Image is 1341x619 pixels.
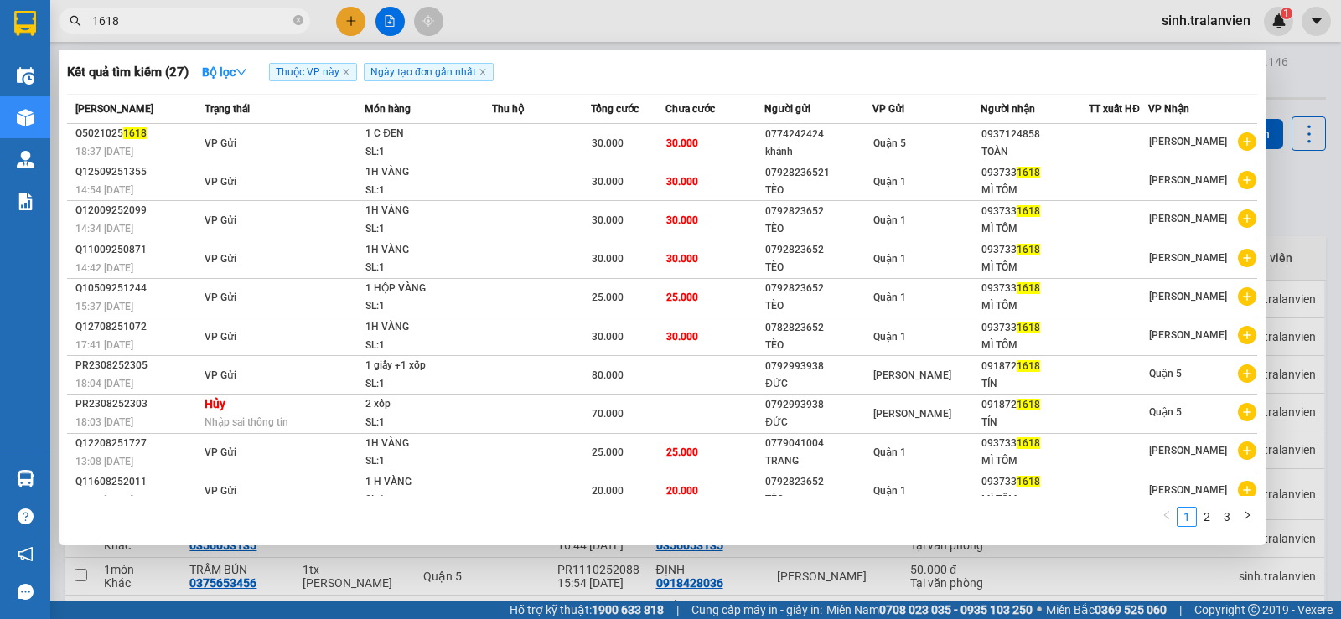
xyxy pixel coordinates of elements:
div: MÌ TÔM [981,297,1088,315]
span: [PERSON_NAME] [1149,252,1227,264]
span: close-circle [293,13,303,29]
span: 1618 [1017,205,1040,217]
span: 30.000 [666,176,698,188]
span: plus-circle [1238,441,1256,460]
div: MÌ TÔM [981,182,1088,199]
span: 30.000 [666,331,698,343]
div: 1 giấy +1 xốp [365,357,491,375]
span: Quận 5 [1149,406,1182,418]
div: 1H VÀNG [365,318,491,337]
div: 0937124858 [981,126,1088,143]
div: MÌ TÔM [981,220,1088,238]
div: 091872 [981,358,1088,375]
div: SL: 1 [365,452,491,471]
span: Nhập sai thông tin [205,416,288,428]
b: Trà Lan Viên - Gửi khách hàng [103,24,166,190]
div: 2 xốp [365,395,491,414]
div: SL: 1 [365,491,491,509]
span: message [18,584,34,600]
div: SL: 1 [365,143,491,162]
span: 1618 [1017,360,1040,372]
span: question-circle [18,508,34,524]
span: VP Gửi [205,485,236,497]
div: Q11009250871 [75,241,199,259]
span: Thuộc VP này [269,63,357,81]
div: 093733 [981,473,1088,491]
span: 25.000 [666,446,698,458]
div: PR2308252303 [75,395,199,413]
span: plus-circle [1238,481,1256,499]
span: Món hàng [365,103,411,115]
span: 1618 [1017,437,1040,449]
input: Tìm tên, số ĐT hoặc mã đơn [92,12,290,30]
span: 17:41 [DATE] [75,339,133,351]
div: TÍN [981,414,1088,431]
div: PR2308252305 [75,357,199,374]
div: Q12708251072 [75,318,199,336]
span: Quận 1 [873,253,906,265]
span: Tổng cước [591,103,639,115]
li: (c) 2017 [141,80,230,101]
div: SL: 1 [365,259,491,277]
strong: Hủy [205,397,225,410]
div: 1 C ĐEN [365,125,491,143]
span: close [479,68,487,76]
span: VP Gửi [205,369,236,381]
button: Bộ lọcdown [189,59,261,85]
span: Quận 1 [873,291,906,303]
span: VP Gửi [205,253,236,265]
span: VP Gửi [205,214,236,226]
span: 25.000 [592,446,624,458]
span: Thu hộ [492,103,524,115]
span: Quận 1 [873,331,906,343]
span: 30.000 [666,253,698,265]
div: MÌ TÔM [981,452,1088,470]
span: 20.000 [592,485,624,497]
div: SL: 1 [365,297,491,316]
img: logo.jpg [182,21,222,61]
span: 1618 [1017,167,1040,178]
span: [PERSON_NAME] [1149,136,1227,147]
span: VP Gửi [205,291,236,303]
span: 13:08 [DATE] [75,456,133,467]
div: 1H VÀNG [365,435,491,453]
span: plus-circle [1238,364,1256,383]
div: 0792823652 [765,203,872,220]
span: [PERSON_NAME] [1149,213,1227,224]
div: 0792993938 [765,358,872,375]
div: SL: 1 [365,182,491,200]
div: TRANG [765,452,872,470]
div: 07928236521 [765,164,872,182]
button: left [1157,507,1177,527]
span: [PERSON_NAME] [1149,329,1227,341]
span: 30.000 [592,176,624,188]
span: close-circle [293,15,303,25]
div: Q5021025 [75,125,199,142]
div: 0779041004 [765,435,872,452]
img: warehouse-icon [17,151,34,168]
span: plus-circle [1238,287,1256,306]
span: plus-circle [1238,403,1256,421]
span: Quận 1 [873,446,906,458]
div: TÍN [981,375,1088,393]
div: TOÀN [981,143,1088,161]
span: Quận 1 [873,214,906,226]
span: 80.000 [592,369,624,381]
div: TÈO [765,491,872,508]
li: 1 [1177,507,1197,527]
div: khánh [765,143,872,161]
span: 18:04 [DATE] [75,378,133,389]
span: notification [18,546,34,562]
img: logo-vxr [14,11,36,36]
span: [PERSON_NAME] [1149,291,1227,302]
span: VP Gửi [205,137,236,149]
li: Previous Page [1157,507,1177,527]
span: Chưa cước [665,103,715,115]
span: 15:37 [DATE] [75,301,133,312]
a: 2 [1198,508,1216,526]
div: TÈO [765,220,872,238]
span: plus-circle [1238,249,1256,267]
span: VP Gửi [205,446,236,458]
span: Trạng thái [205,103,250,115]
span: [PERSON_NAME] [1149,174,1227,186]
